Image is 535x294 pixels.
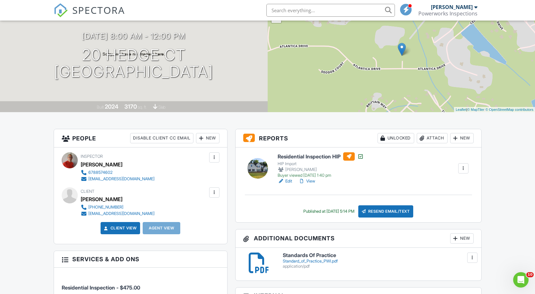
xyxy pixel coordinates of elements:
[103,225,137,231] a: Client View
[54,129,227,147] h3: People
[81,189,94,194] span: Client
[450,233,474,244] div: New
[303,209,354,214] div: Published at [DATE] 5:14 PM
[54,9,125,22] a: SPECTORA
[105,103,118,110] div: 2024
[236,229,481,248] h3: Additional Documents
[130,133,193,143] div: Disable Client CC Email
[278,178,292,184] a: Edit
[454,107,535,112] div: |
[283,264,474,269] div: application/pdf
[278,152,364,161] h6: Residential Inspection HIP
[236,129,481,147] h3: Reports
[81,160,122,169] div: [PERSON_NAME]
[196,133,219,143] div: New
[456,108,466,111] a: Leaflet
[278,161,364,166] div: HIP Import
[54,3,68,17] img: The Best Home Inspection Software - Spectora
[88,176,155,182] div: [EMAIL_ADDRESS][DOMAIN_NAME]
[513,272,529,288] iframe: Intercom live chat
[81,194,122,204] div: [PERSON_NAME]
[450,133,474,143] div: New
[81,169,155,176] a: 6788574602
[54,47,213,81] h1: 20 Hedge Ct [GEOGRAPHIC_DATA]
[81,210,155,217] a: [EMAIL_ADDRESS][DOMAIN_NAME]
[283,253,474,269] a: Standards Of Practice Standard_of_Practice_PWI.pdf application/pdf
[62,284,140,291] span: Residential Inspection - $475.00
[81,176,155,182] a: [EMAIL_ADDRESS][DOMAIN_NAME]
[124,103,137,110] div: 3170
[378,133,414,143] div: Unlocked
[278,173,364,178] div: Buyer viewed [DATE] 1:40 pm
[81,204,155,210] a: [PHONE_NUMBER]
[486,108,533,111] a: © OpenStreetMap contributors
[88,211,155,216] div: [EMAIL_ADDRESS][DOMAIN_NAME]
[283,259,474,264] div: Standard_of_Practice_PWI.pdf
[431,4,473,10] div: [PERSON_NAME]
[72,3,125,17] span: SPECTORA
[299,178,315,184] a: View
[97,105,104,110] span: Built
[418,10,477,17] div: Powerworks Inspections
[138,105,147,110] span: sq. ft.
[88,170,112,175] div: 6788574602
[278,152,364,178] a: Residential Inspection HIP HIP Import [PERSON_NAME] Buyer viewed [DATE] 1:40 pm
[266,4,395,17] input: Search everything...
[526,272,534,277] span: 10
[467,108,485,111] a: © MapTiler
[158,105,165,110] span: slab
[88,205,123,210] div: [PHONE_NUMBER]
[54,251,227,268] h3: Services & Add ons
[82,32,185,40] h3: [DATE] 8:00 am - 12:00 pm
[358,205,414,218] div: Resend Email/Text
[278,166,364,173] div: [PERSON_NAME]
[417,133,448,143] div: Attach
[283,253,474,258] h6: Standards Of Practice
[81,154,103,159] span: Inspector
